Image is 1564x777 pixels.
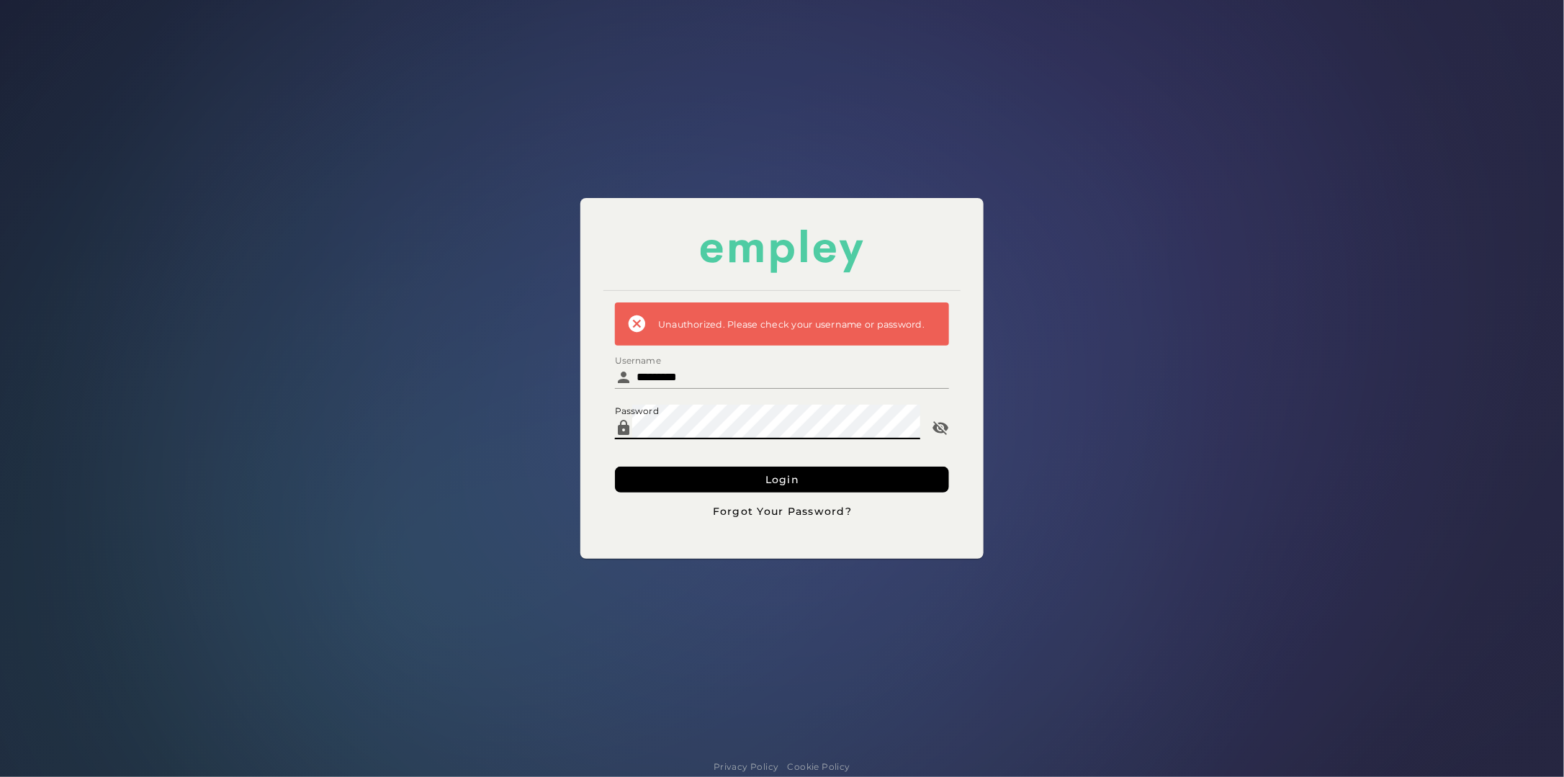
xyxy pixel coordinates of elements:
[765,473,800,486] span: Login
[615,467,949,493] button: Login
[932,419,949,436] i: Password appended action
[658,317,938,331] div: Unauthorized. Please check your username or password.
[788,760,850,774] a: Cookie Policy
[615,498,949,524] button: Forgot Your Password?
[712,505,853,518] span: Forgot Your Password?
[714,760,779,774] a: Privacy Policy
